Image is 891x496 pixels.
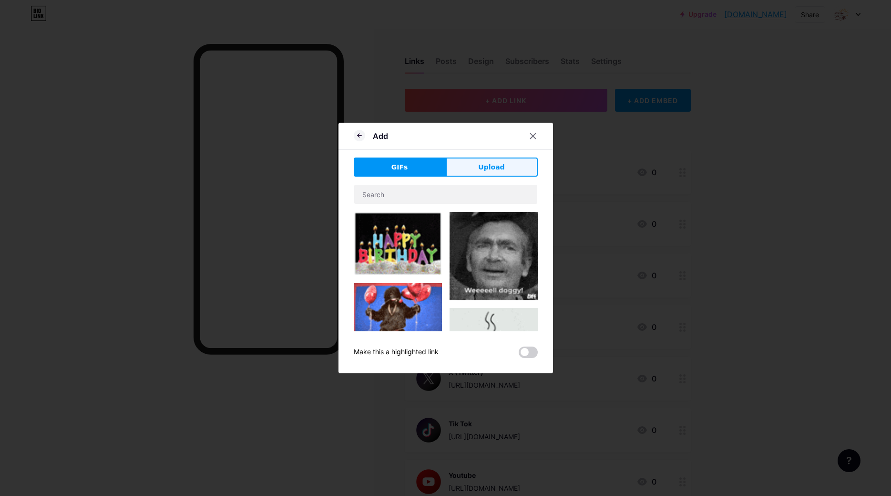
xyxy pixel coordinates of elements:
div: Add [373,130,388,142]
button: GIFs [354,158,446,177]
img: Gihpy [450,308,538,396]
div: Make this a highlighted link [354,347,439,358]
button: Upload [446,158,538,177]
img: Gihpy [450,212,538,300]
span: Upload [478,162,504,172]
img: Gihpy [354,283,442,350]
input: Search [354,185,537,204]
span: GIFs [391,162,408,172]
img: Gihpy [354,212,442,275]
